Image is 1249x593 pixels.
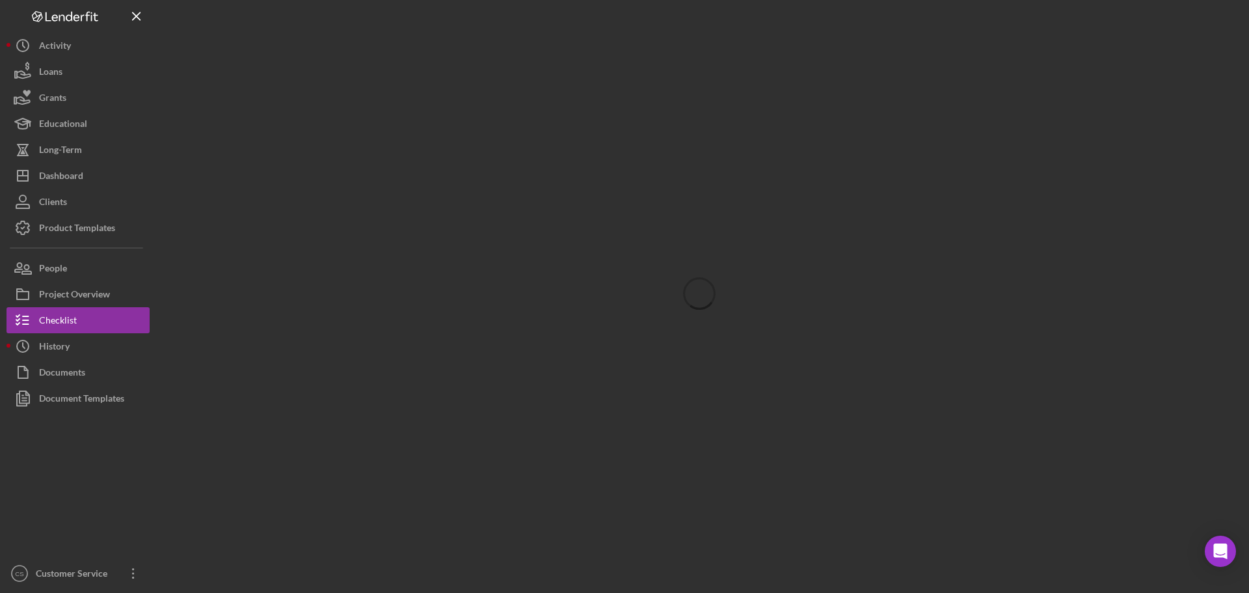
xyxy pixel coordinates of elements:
button: Activity [7,33,150,59]
button: Dashboard [7,163,150,189]
button: Documents [7,359,150,385]
div: History [39,333,70,363]
div: Open Intercom Messenger [1205,536,1236,567]
button: CSCustomer Service [7,560,150,586]
button: History [7,333,150,359]
div: Project Overview [39,281,110,310]
button: People [7,255,150,281]
div: Educational [39,111,87,140]
text: CS [15,570,23,577]
div: Activity [39,33,71,62]
div: Customer Service [33,560,117,590]
button: Project Overview [7,281,150,307]
button: Document Templates [7,385,150,411]
div: Product Templates [39,215,115,244]
div: Loans [39,59,62,88]
div: Documents [39,359,85,389]
button: Grants [7,85,150,111]
button: Educational [7,111,150,137]
div: Checklist [39,307,77,337]
button: Long-Term [7,137,150,163]
button: Loans [7,59,150,85]
div: Clients [39,189,67,218]
button: Checklist [7,307,150,333]
div: Dashboard [39,163,83,192]
div: People [39,255,67,284]
button: Product Templates [7,215,150,241]
div: Grants [39,85,66,114]
div: Document Templates [39,385,124,415]
button: Clients [7,189,150,215]
div: Long-Term [39,137,82,166]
